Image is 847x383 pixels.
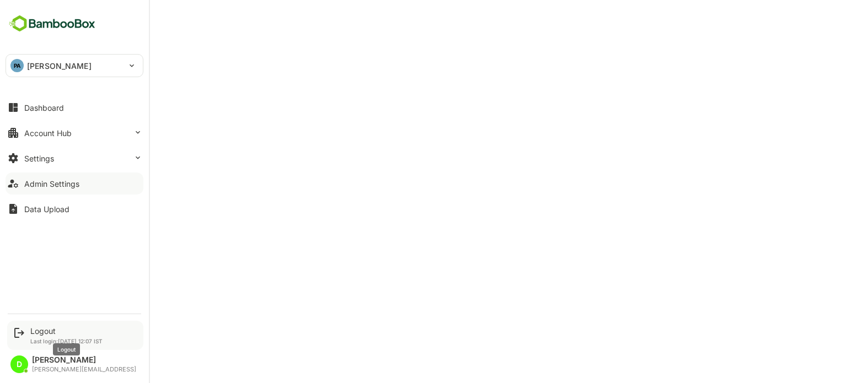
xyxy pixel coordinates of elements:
img: BambooboxFullLogoMark.5f36c76dfaba33ec1ec1367b70bb1252.svg [6,13,99,34]
div: [PERSON_NAME][EMAIL_ADDRESS] [32,366,136,373]
div: D [10,355,28,373]
div: PA [10,59,24,72]
p: Last login: [DATE] 12:07 IST [30,338,103,344]
div: PA[PERSON_NAME] [6,55,143,77]
button: Account Hub [6,122,143,144]
div: Data Upload [24,204,69,214]
div: [PERSON_NAME] [32,355,136,365]
div: Dashboard [24,103,64,112]
button: Data Upload [6,198,143,220]
div: Account Hub [24,128,72,138]
button: Settings [6,147,143,169]
div: Settings [24,154,54,163]
div: Admin Settings [24,179,79,188]
button: Dashboard [6,96,143,118]
button: Admin Settings [6,172,143,195]
div: Logout [30,326,103,336]
p: [PERSON_NAME] [27,60,92,72]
